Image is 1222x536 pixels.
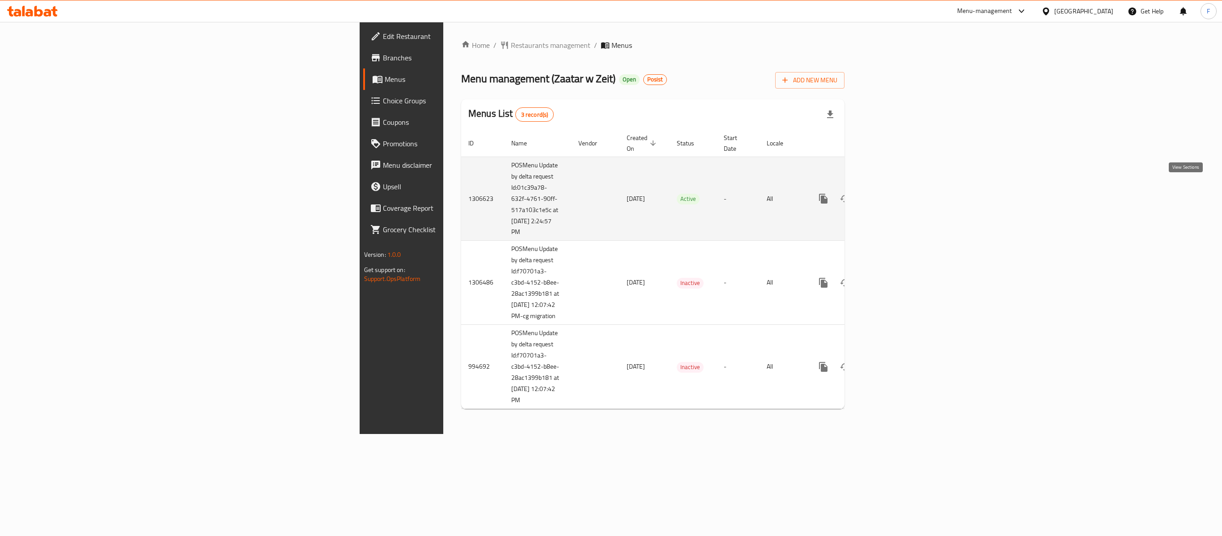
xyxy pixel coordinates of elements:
span: 1.0.0 [387,249,401,260]
td: All [760,157,806,241]
span: F [1207,6,1210,16]
span: Get support on: [364,264,405,276]
span: Coupons [383,117,556,128]
td: All [760,241,806,325]
span: Promotions [383,138,556,149]
span: [DATE] [627,193,645,204]
td: - [717,241,760,325]
span: Inactive [677,278,704,288]
td: - [717,157,760,241]
button: Change Status [834,188,856,209]
span: Version: [364,249,386,260]
span: Upsell [383,181,556,192]
td: All [760,325,806,409]
a: Choice Groups [363,90,564,111]
button: Add New Menu [775,72,844,89]
span: Choice Groups [383,95,556,106]
span: Active [677,194,700,204]
a: Support.OpsPlatform [364,273,421,285]
a: Upsell [363,176,564,197]
span: Add New Menu [782,75,837,86]
a: Edit Restaurant [363,26,564,47]
button: Change Status [834,272,856,294]
button: more [813,356,834,378]
div: Open [619,74,640,85]
a: Promotions [363,133,564,154]
nav: breadcrumb [461,40,844,51]
a: Branches [363,47,564,68]
div: Export file [819,104,841,125]
div: [GEOGRAPHIC_DATA] [1054,6,1113,16]
button: Change Status [834,356,856,378]
span: Inactive [677,362,704,372]
table: enhanced table [461,130,906,409]
a: Coupons [363,111,564,133]
span: Start Date [724,132,749,154]
td: - [717,325,760,409]
span: Menus [611,40,632,51]
span: Open [619,76,640,83]
h2: Menus List [468,107,554,122]
span: Created On [627,132,659,154]
span: Grocery Checklist [383,224,556,235]
div: Total records count [515,107,554,122]
span: 3 record(s) [516,111,554,119]
span: Menu disclaimer [383,160,556,170]
th: Actions [806,130,906,157]
span: Branches [383,52,556,63]
span: Status [677,138,706,149]
span: [DATE] [627,361,645,372]
a: Menus [363,68,564,90]
span: ID [468,138,485,149]
a: Grocery Checklist [363,219,564,240]
button: more [813,272,834,294]
button: more [813,188,834,209]
span: Name [511,138,539,149]
li: / [594,40,597,51]
span: Locale [767,138,795,149]
span: Coverage Report [383,203,556,213]
span: [DATE] [627,277,645,288]
div: Menu-management [957,6,1012,17]
a: Coverage Report [363,197,564,219]
span: Edit Restaurant [383,31,556,42]
span: Posist [644,76,666,83]
a: Menu disclaimer [363,154,564,176]
span: Vendor [578,138,609,149]
span: Menus [385,74,556,85]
